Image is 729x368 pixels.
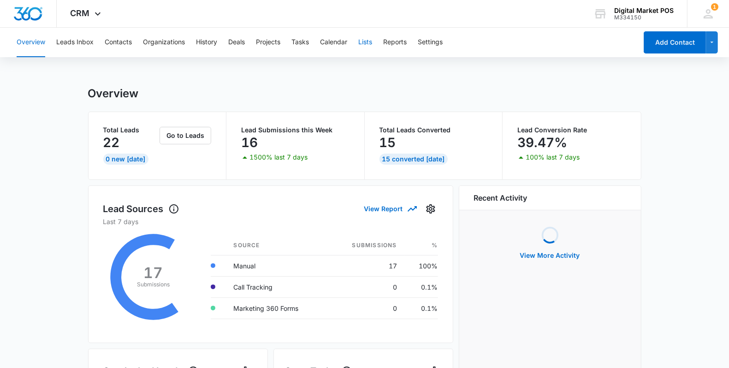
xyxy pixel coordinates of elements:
td: 17 [328,255,404,276]
td: 0.1% [404,276,438,297]
td: 0.1% [404,297,438,319]
button: Projects [256,28,280,57]
button: Go to Leads [160,127,211,144]
p: 100% last 7 days [526,154,580,160]
p: Total Leads Converted [379,127,488,133]
p: Lead Conversion Rate [517,127,626,133]
th: % [404,236,438,255]
div: account name [614,7,674,14]
td: Call Tracking [226,276,328,297]
div: 15 Converted [DATE] [379,154,448,165]
td: 0 [328,276,404,297]
a: Go to Leads [160,131,211,139]
h1: Overview [88,87,139,101]
span: 1 [711,3,718,11]
button: Organizations [143,28,185,57]
button: Overview [17,28,45,57]
p: Lead Submissions this Week [241,127,350,133]
button: Tasks [291,28,309,57]
p: 22 [103,135,120,150]
button: Calendar [320,28,347,57]
p: Total Leads [103,127,158,133]
h1: Lead Sources [103,202,179,216]
p: 39.47% [517,135,567,150]
button: Lists [358,28,372,57]
p: 16 [241,135,258,150]
td: Marketing 360 Forms [226,297,328,319]
td: 100% [404,255,438,276]
button: View More Activity [511,244,589,267]
button: History [196,28,217,57]
th: Source [226,236,328,255]
td: Manual [226,255,328,276]
button: Deals [228,28,245,57]
p: Last 7 days [103,217,438,226]
button: Settings [418,28,443,57]
div: notifications count [711,3,718,11]
h6: Recent Activity [474,192,527,203]
button: Reports [383,28,407,57]
th: Submissions [328,236,404,255]
p: 15 [379,135,396,150]
td: 0 [328,297,404,319]
div: 0 New [DATE] [103,154,148,165]
button: Settings [423,202,438,216]
button: Add Contact [644,31,706,53]
button: Leads Inbox [56,28,94,57]
button: Contacts [105,28,132,57]
p: 1500% last 7 days [249,154,308,160]
div: account id [614,14,674,21]
button: View Report [364,201,416,217]
span: CRM [71,8,90,18]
